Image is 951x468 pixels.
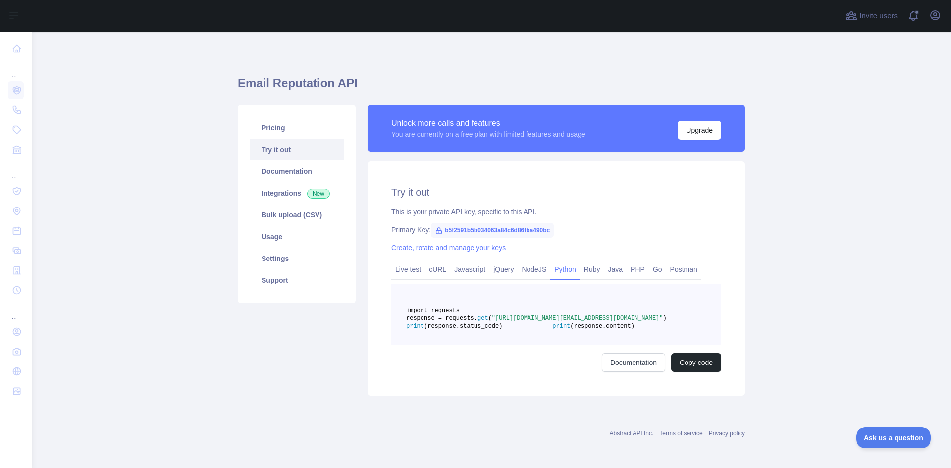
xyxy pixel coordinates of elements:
a: Try it out [250,139,344,160]
a: Create, rotate and manage your keys [391,244,506,252]
a: Pricing [250,117,344,139]
span: ) [663,315,667,322]
a: Documentation [250,160,344,182]
a: Usage [250,226,344,248]
span: "[URL][DOMAIN_NAME][EMAIL_ADDRESS][DOMAIN_NAME]" [492,315,663,322]
span: print [406,323,424,330]
button: Invite users [844,8,899,24]
a: Bulk upload (CSV) [250,204,344,226]
button: Upgrade [678,121,721,140]
a: jQuery [489,261,518,277]
span: (response.content) [570,323,634,330]
span: ( [488,315,492,322]
div: Primary Key: [391,225,721,235]
span: print [552,323,570,330]
span: b5f2591b5b034063a84c6d86fba490bc [431,223,554,238]
a: cURL [425,261,450,277]
a: Abstract API Inc. [610,430,654,437]
button: Copy code [671,353,721,372]
span: Invite users [859,10,898,22]
a: Integrations New [250,182,344,204]
a: NodeJS [518,261,550,277]
div: Unlock more calls and features [391,117,585,129]
a: Live test [391,261,425,277]
span: import requests [406,307,460,314]
a: Java [604,261,627,277]
a: PHP [627,261,649,277]
iframe: Toggle Customer Support [856,427,931,448]
a: Python [550,261,580,277]
span: response = requests. [406,315,477,322]
a: Privacy policy [709,430,745,437]
a: Go [649,261,666,277]
a: Postman [666,261,701,277]
a: Ruby [580,261,604,277]
span: New [307,189,330,199]
div: This is your private API key, specific to this API. [391,207,721,217]
a: Documentation [602,353,665,372]
a: Javascript [450,261,489,277]
a: Settings [250,248,344,269]
div: ... [8,160,24,180]
div: ... [8,301,24,321]
h2: Try it out [391,185,721,199]
h1: Email Reputation API [238,75,745,99]
a: Terms of service [659,430,702,437]
span: (response.status_code) [424,323,502,330]
span: get [477,315,488,322]
div: You are currently on a free plan with limited features and usage [391,129,585,139]
a: Support [250,269,344,291]
div: ... [8,59,24,79]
